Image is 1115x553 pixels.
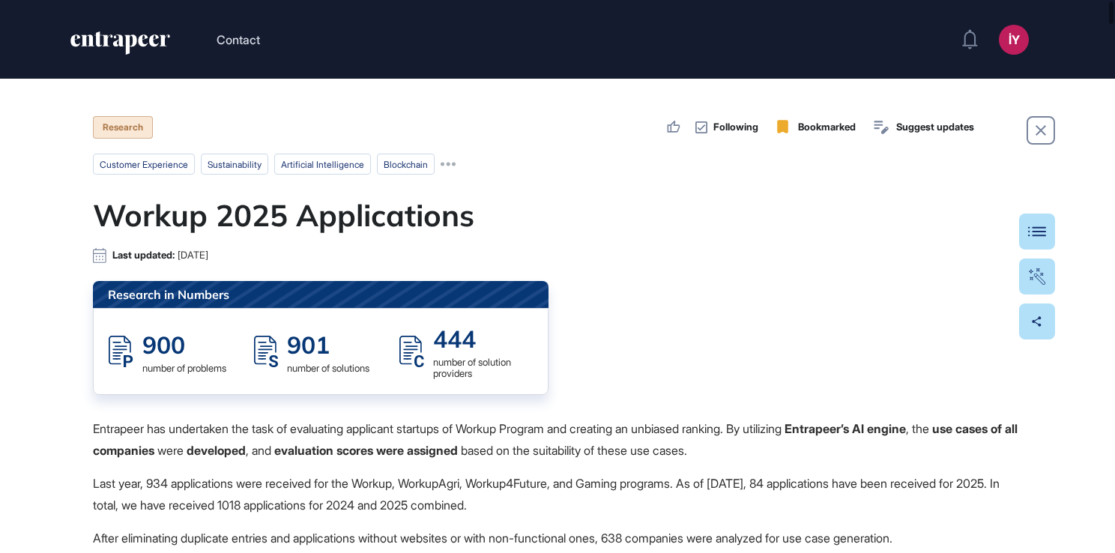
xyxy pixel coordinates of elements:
[695,119,758,136] button: Following
[112,250,208,261] div: Last updated:
[217,30,260,49] button: Contact
[999,25,1029,55] button: İY
[201,154,268,175] li: sustainability
[274,443,458,458] strong: evaluation scores were assigned
[69,31,172,60] a: entrapeer-logo
[713,120,758,135] span: Following
[377,154,435,175] li: blockchain
[142,363,226,374] div: number of problems
[93,197,1022,233] h1: Workup 2025 Applications
[93,418,1022,462] p: Entrapeer has undertaken the task of evaluating applicant startups of Workup Program and creating...
[93,281,549,308] div: Research in Numbers
[93,473,1022,516] p: Last year, 934 applications were received for the Workup, WorkupAgri, Workup4Future, and Gaming p...
[287,363,369,374] div: number of solutions
[287,330,369,360] div: 901
[773,117,856,138] button: Bookmarked
[274,154,371,175] li: artificial intelligence
[187,443,246,458] strong: developed
[178,250,208,261] span: [DATE]
[433,357,533,379] div: number of solution providers
[93,528,1022,549] p: After eliminating duplicate entries and applications without websites or with non-functional ones...
[433,324,533,354] div: 444
[142,330,226,360] div: 900
[93,116,153,139] div: Research
[896,120,974,135] span: Suggest updates
[798,120,856,135] span: Bookmarked
[785,421,906,436] strong: Entrapeer’s AI engine
[871,117,974,138] button: Suggest updates
[93,154,195,175] li: customer experience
